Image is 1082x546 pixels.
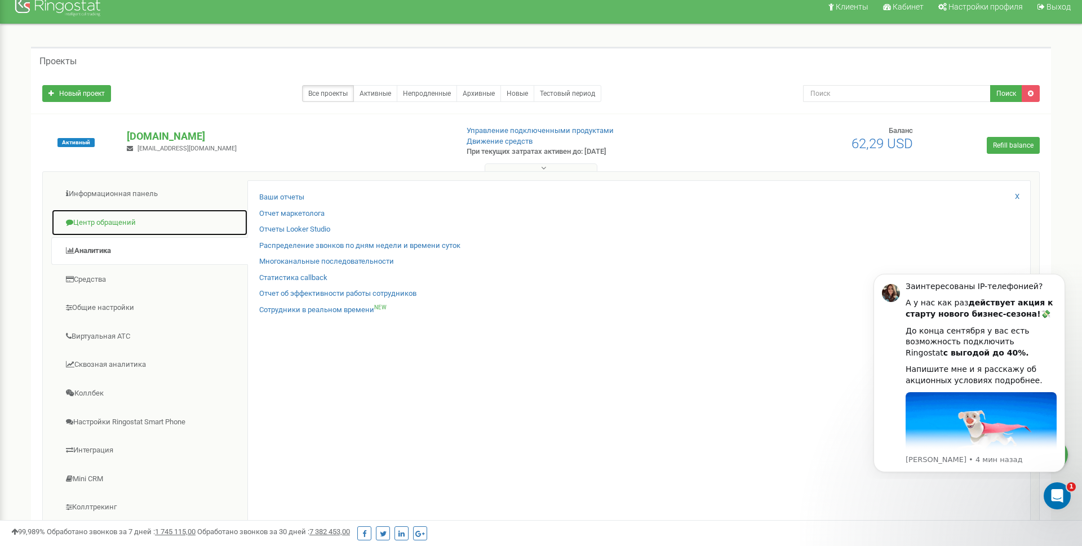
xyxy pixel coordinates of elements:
[893,2,924,11] span: Кабинет
[51,209,248,237] a: Центр обращений
[467,147,703,157] p: При текущих затратах активен до: [DATE]
[197,527,350,536] span: Обработано звонков за 30 дней :
[990,85,1022,102] button: Поиск
[259,224,330,235] a: Отчеты Looker Studio
[259,288,416,299] a: Отчет об эффективности работы сотрудников
[138,145,237,152] span: [EMAIL_ADDRESS][DOMAIN_NAME]
[857,264,1082,479] iframe: Intercom notifications сообщение
[1067,482,1076,491] span: 1
[51,323,248,350] a: Виртуальная АТС
[852,136,913,152] span: 62,29 USD
[500,85,534,102] a: Новые
[1046,2,1071,11] span: Выход
[57,138,95,147] span: Активный
[51,380,248,407] a: Коллбек
[259,273,327,283] a: Статистика callback
[51,237,248,265] a: Аналитика
[803,85,991,102] input: Поиск
[1044,482,1071,509] iframe: Intercom live chat
[374,304,387,310] sup: NEW
[47,527,196,536] span: Обработано звонков за 7 дней :
[353,85,397,102] a: Активные
[259,256,394,267] a: Многоканальные последовательности
[259,305,387,316] a: Сотрудники в реальном времениNEW
[127,129,448,144] p: [DOMAIN_NAME]
[51,465,248,493] a: Mini CRM
[302,85,354,102] a: Все проекты
[836,2,868,11] span: Клиенты
[155,527,196,536] u: 1 745 115,00
[51,494,248,521] a: Коллтрекинг
[987,137,1040,154] a: Refill balance
[309,527,350,536] u: 7 382 453,00
[51,180,248,208] a: Информационная панель
[11,527,45,536] span: 99,989%
[51,351,248,379] a: Сквозная аналитика
[1015,192,1019,202] a: X
[397,85,457,102] a: Непродленные
[259,208,325,219] a: Отчет маркетолога
[889,126,913,135] span: Баланс
[51,294,248,322] a: Общие настройки
[51,266,248,294] a: Средства
[259,241,460,251] a: Распределение звонков по дням недели и времени суток
[259,192,304,203] a: Ваши отчеты
[51,437,248,464] a: Интеграция
[51,409,248,436] a: Настройки Ringostat Smart Phone
[456,85,501,102] a: Архивные
[467,126,614,135] a: Управление подключенными продуктами
[39,56,77,66] h5: Проекты
[534,85,601,102] a: Тестовый период
[467,137,533,145] a: Движение средств
[42,85,111,102] a: Новый проект
[948,2,1023,11] span: Настройки профиля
